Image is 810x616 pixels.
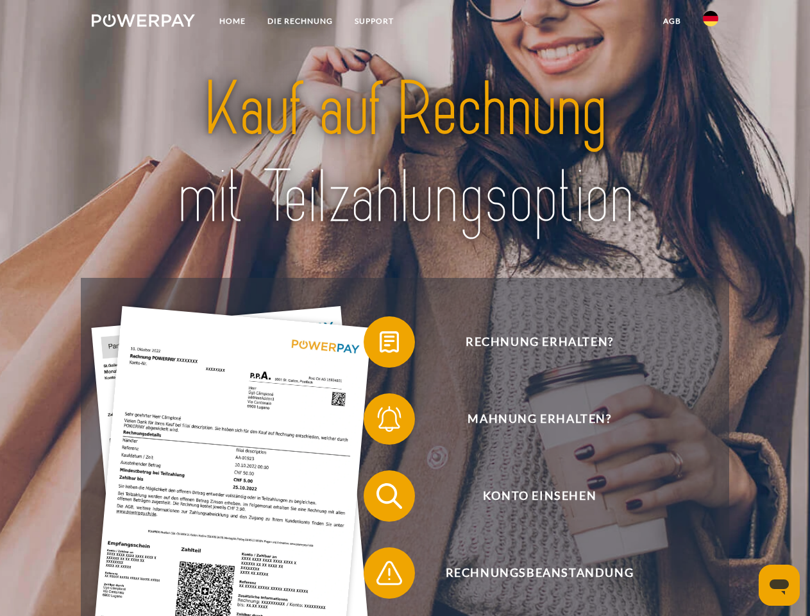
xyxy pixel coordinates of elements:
button: Konto einsehen [364,470,697,522]
iframe: Schaltfläche zum Öffnen des Messaging-Fensters [759,565,800,606]
button: Rechnungsbeanstandung [364,547,697,599]
a: agb [652,10,692,33]
span: Konto einsehen [382,470,696,522]
img: title-powerpay_de.svg [122,62,688,246]
a: DIE RECHNUNG [257,10,344,33]
button: Mahnung erhalten? [364,393,697,445]
img: qb_warning.svg [373,557,405,589]
a: SUPPORT [344,10,405,33]
span: Mahnung erhalten? [382,393,696,445]
span: Rechnung erhalten? [382,316,696,368]
a: Home [208,10,257,33]
img: qb_bill.svg [373,326,405,358]
img: qb_bell.svg [373,403,405,435]
img: de [703,11,718,26]
span: Rechnungsbeanstandung [382,547,696,599]
img: qb_search.svg [373,480,405,512]
img: logo-powerpay-white.svg [92,14,195,27]
button: Rechnung erhalten? [364,316,697,368]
